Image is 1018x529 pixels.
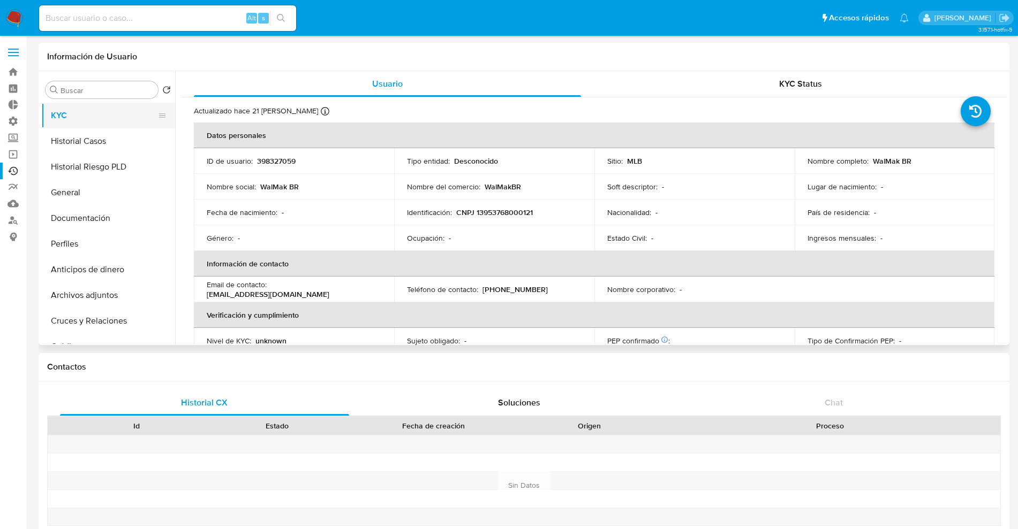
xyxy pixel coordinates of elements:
p: santiago.sgreco@mercadolibre.com [934,13,995,23]
p: - [881,182,883,191]
p: Actualizado hace 21 [PERSON_NAME] [194,106,318,116]
span: Historial CX [181,396,228,409]
button: Volver al orden por defecto [162,86,171,97]
p: Desconocido [454,156,498,166]
div: Fecha de creación [355,420,512,431]
p: [EMAIL_ADDRESS][DOMAIN_NAME] [207,289,329,299]
p: Nivel de KYC : [207,336,251,346]
p: Teléfono de contacto : [407,285,478,294]
p: - [282,208,284,217]
p: WalMak BR [260,182,299,191]
div: Origen [527,420,652,431]
p: WalMakBR [485,182,521,191]
div: Estado [214,420,340,431]
span: Alt [247,13,256,23]
p: Nacionalidad : [607,208,651,217]
p: WalMak BR [873,156,911,166]
h1: Contactos [47,362,1001,372]
th: Verificación y cumplimiento [194,302,994,328]
p: Email de contacto : [207,280,267,289]
p: - [655,208,658,217]
p: - [874,208,876,217]
button: Historial Casos [41,128,175,154]
p: CNPJ 13953768000121 [456,208,533,217]
p: Ingresos mensuales : [808,233,876,243]
p: Sitio : [607,156,623,166]
p: País de residencia : [808,208,870,217]
button: search-icon [270,11,292,26]
p: - [238,233,240,243]
span: s [262,13,265,23]
p: MLB [627,156,642,166]
input: Buscar [61,86,154,95]
p: Nombre del comercio : [407,182,480,191]
p: Tipo entidad : [407,156,450,166]
button: Buscar [50,86,58,94]
h1: Información de Usuario [47,51,137,62]
p: Identificación : [407,208,452,217]
p: Lugar de nacimiento : [808,182,877,191]
p: - [899,336,901,346]
button: General [41,180,175,205]
a: Notificaciones [900,13,909,22]
p: Fecha de nacimiento : [207,208,277,217]
th: Datos personales [194,122,994,148]
input: Buscar usuario o caso... [39,11,296,25]
span: KYC Status [779,78,822,90]
p: ID de usuario : [207,156,253,166]
button: Créditos [41,334,175,359]
div: Id [74,420,199,431]
p: Nombre corporativo : [607,285,675,294]
p: - [880,233,883,243]
span: Soluciones [498,396,540,409]
button: Archivos adjuntos [41,282,175,308]
button: Documentación [41,205,175,231]
p: - [662,182,664,191]
p: Sujeto obligado : [407,336,460,346]
p: Género : [207,233,233,243]
p: unknown [255,336,286,346]
p: [PHONE_NUMBER] [482,285,548,294]
div: Proceso [667,420,993,431]
th: Información de contacto [194,251,994,277]
p: - [464,336,466,346]
p: Soft descriptor : [607,182,658,191]
p: Nombre social : [207,182,256,191]
p: PEP confirmado : [607,336,670,346]
button: KYC [41,103,167,128]
button: Cruces y Relaciones [41,308,175,334]
p: - [449,233,451,243]
span: Accesos rápidos [829,12,889,24]
span: Usuario [372,78,403,90]
button: Historial Riesgo PLD [41,154,175,180]
p: Estado Civil : [607,233,647,243]
button: Anticipos de dinero [41,257,175,282]
p: Tipo de Confirmación PEP : [808,336,895,346]
a: Salir [999,12,1010,24]
p: Ocupación : [407,233,444,243]
span: Chat [825,396,843,409]
p: - [651,233,653,243]
button: Perfiles [41,231,175,257]
p: Nombre completo : [808,156,869,166]
p: 398327059 [257,156,296,166]
p: - [680,285,682,294]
